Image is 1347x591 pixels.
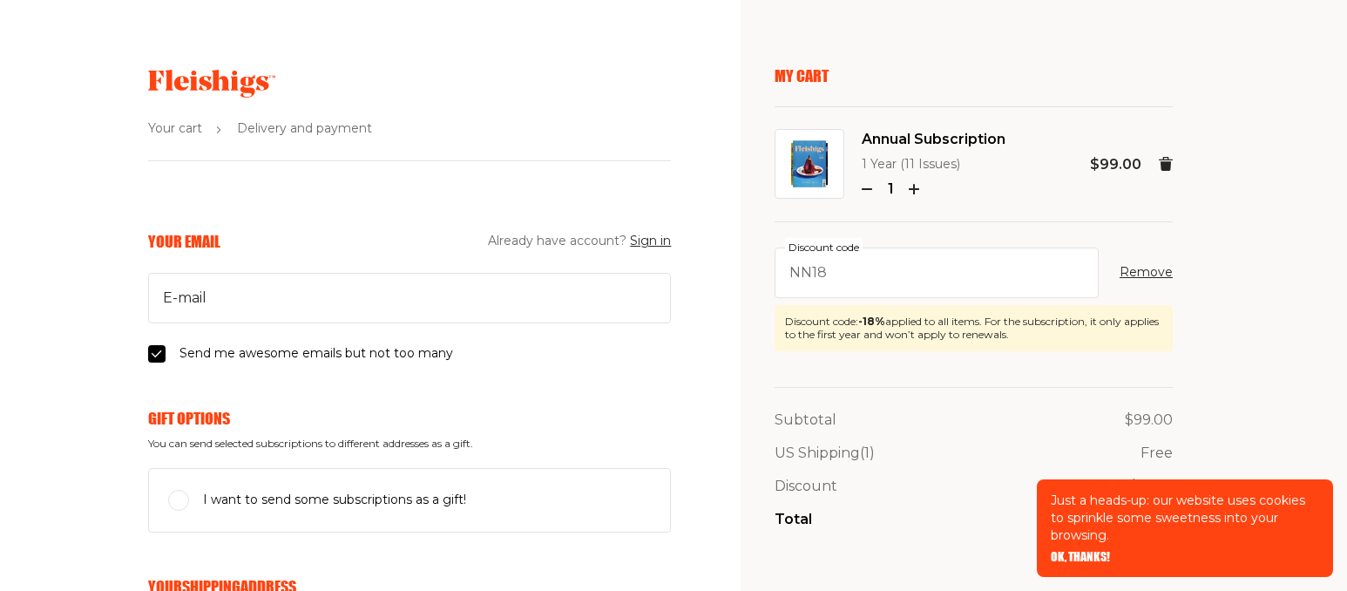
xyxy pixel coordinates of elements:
span: Annual Subscription [862,128,1005,151]
p: 1 Year (11 Issues) [862,154,1005,175]
img: Annual Subscription Image [791,140,828,187]
p: Free [1141,442,1173,465]
input: E-mail [148,273,671,323]
div: Discount code: applied to all items. For the subscription, it only applies to the first year and ... [785,316,1162,341]
span: Delivery and payment [237,119,372,139]
p: $99.00 [1125,409,1173,431]
span: Already have account? [488,231,671,252]
p: Total [775,508,812,531]
input: Send me awesome emails but not too many [148,345,166,363]
span: Send me awesome emails but not too many [179,343,453,364]
input: I want to send some subscriptions as a gift! [168,490,189,511]
h6: Your Email [148,232,220,251]
button: Remove [1120,262,1173,283]
button: OK, THANKS! [1051,551,1110,563]
h6: Gift Options [148,409,671,428]
span: I want to send some subscriptions as a gift! [203,490,466,511]
p: My Cart [775,66,1173,85]
label: Discount code [785,238,863,257]
p: US Shipping (1) [775,442,875,465]
input: Discount code [775,248,1099,298]
button: Sign in [630,231,671,252]
span: - 18 % [858,315,885,328]
p: 1 [879,178,902,200]
p: - $17.82 [1125,475,1173,498]
p: Subtotal [775,409,836,431]
p: Just a heads-up: our website uses cookies to sprinkle some sweetness into your browsing. [1051,492,1319,544]
p: Discount [775,475,837,498]
p: $99.00 [1090,153,1141,176]
span: Your cart [148,119,202,139]
span: You can send selected subscriptions to different addresses as a gift. [148,438,671,450]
